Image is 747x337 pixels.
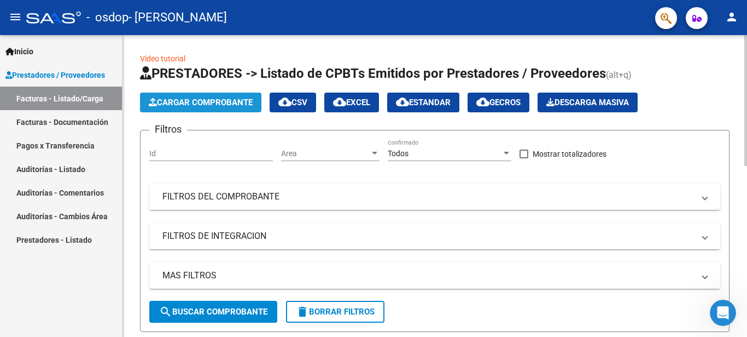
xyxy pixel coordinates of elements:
span: CSV [278,98,307,107]
button: Descarga Masiva [538,93,638,112]
mat-expansion-panel-header: MAS FILTROS [149,262,720,289]
span: Prestadores / Proveedores [5,69,105,81]
span: Cargar Comprobante [149,98,253,107]
mat-icon: menu [9,10,22,24]
span: Estandar [396,98,451,107]
button: Cargar Comprobante [140,93,261,112]
span: Buscar Comprobante [159,307,267,317]
button: CSV [270,93,316,112]
button: Buscar Comprobante [149,301,277,323]
a: Video tutorial [140,54,185,63]
mat-icon: cloud_download [333,95,346,108]
button: Estandar [387,93,459,112]
app-download-masive: Descarga masiva de comprobantes (adjuntos) [538,93,638,112]
span: Mensajes [146,264,182,271]
span: - [PERSON_NAME] [129,5,227,30]
h3: Filtros [149,122,187,137]
span: Inicio [5,45,33,58]
span: (alt+q) [606,70,632,80]
span: Gecros [476,98,521,107]
mat-expansion-panel-header: FILTROS DE INTEGRACION [149,223,720,249]
button: Borrar Filtros [286,301,384,323]
span: - osdop [86,5,129,30]
span: PRESTADORES -> Listado de CPBTs Emitidos por Prestadores / Proveedores [140,66,606,81]
iframe: Intercom live chat [710,300,736,326]
div: Envíanos un mensaje [11,129,208,159]
p: Necesitás ayuda? [22,96,197,115]
mat-icon: cloud_download [396,95,409,108]
button: Mensajes [109,236,219,280]
mat-icon: delete [296,305,309,318]
mat-panel-title: FILTROS DE INTEGRACION [162,230,694,242]
mat-panel-title: FILTROS DEL COMPROBANTE [162,191,694,203]
mat-icon: cloud_download [476,95,489,108]
span: Inicio [43,264,67,271]
mat-panel-title: MAS FILTROS [162,270,694,282]
button: Gecros [468,93,529,112]
button: EXCEL [324,93,379,112]
p: Hola! . [22,78,197,96]
div: Cerrar [188,18,208,37]
div: Envíanos un mensaje [22,138,183,150]
span: Borrar Filtros [296,307,375,317]
span: Descarga Masiva [546,98,629,107]
span: Mostrar totalizadores [533,147,606,161]
mat-expansion-panel-header: FILTROS DEL COMPROBANTE [149,184,720,210]
span: EXCEL [333,98,370,107]
mat-icon: cloud_download [278,95,291,108]
mat-icon: search [159,305,172,318]
span: Area [281,149,370,158]
span: Todos [388,149,408,158]
mat-icon: person [725,10,738,24]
